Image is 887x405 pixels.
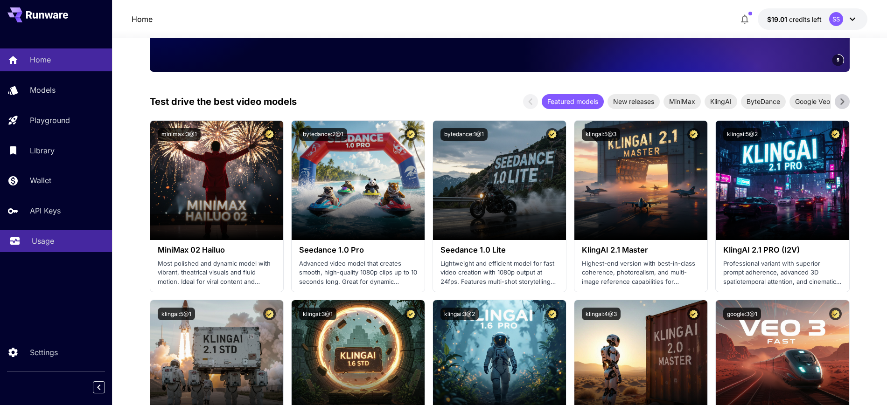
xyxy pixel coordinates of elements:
button: Certified Model – Vetted for best performance and includes a commercial license. [263,308,276,320]
img: alt [433,121,566,240]
img: alt [292,121,425,240]
p: Lightweight and efficient model for fast video creation with 1080p output at 24fps. Features mult... [440,259,559,287]
button: Certified Model – Vetted for best performance and includes a commercial license. [829,128,842,141]
h3: Seedance 1.0 Pro [299,246,417,254]
button: bytedance:1@1 [440,128,488,141]
button: Certified Model – Vetted for best performance and includes a commercial license. [829,308,842,320]
button: minimax:3@1 [158,128,201,141]
span: Featured models [542,96,604,106]
button: klingai:5@2 [723,128,761,141]
p: Professional variant with superior prompt adherence, advanced 3D spatiotemporal attention, and ci... [723,259,841,287]
button: Certified Model – Vetted for best performance and includes a commercial license. [405,308,417,320]
p: Wallet [30,175,51,186]
button: $19.01452SS [758,8,867,30]
span: KlingAI [705,96,737,106]
img: alt [574,121,707,240]
div: Collapse sidebar [100,379,112,396]
button: klingai:4@3 [582,308,621,320]
button: Certified Model – Vetted for best performance and includes a commercial license. [405,128,417,141]
p: Most polished and dynamic model with vibrant, theatrical visuals and fluid motion. Ideal for vira... [158,259,276,287]
div: Google Veo [789,94,836,109]
p: Highest-end version with best-in-class coherence, photorealism, and multi-image reference capabil... [582,259,700,287]
div: New releases [608,94,660,109]
h3: KlingAI 2.1 PRO (I2V) [723,246,841,254]
nav: breadcrumb [132,14,153,25]
button: Certified Model – Vetted for best performance and includes a commercial license. [546,128,559,141]
button: Certified Model – Vetted for best performance and includes a commercial license. [263,128,276,141]
span: credits left [789,15,822,23]
button: klingai:5@1 [158,308,195,320]
button: klingai:3@2 [440,308,479,320]
span: 5 [837,56,839,63]
p: Test drive the best video models [150,95,297,109]
button: Certified Model – Vetted for best performance and includes a commercial license. [687,128,700,141]
button: Collapse sidebar [93,381,105,393]
a: Home [132,14,153,25]
div: KlingAI [705,94,737,109]
p: Playground [30,115,70,126]
img: alt [150,121,283,240]
div: SS [829,12,843,26]
button: Certified Model – Vetted for best performance and includes a commercial license. [687,308,700,320]
p: Library [30,145,55,156]
h3: MiniMax 02 Hailuo [158,246,276,254]
p: Home [30,54,51,65]
span: $19.01 [767,15,789,23]
div: Featured models [542,94,604,109]
div: $19.01452 [767,14,822,24]
p: Models [30,84,56,96]
div: ByteDance [741,94,786,109]
span: ByteDance [741,96,786,106]
button: klingai:3@1 [299,308,336,320]
button: bytedance:2@1 [299,128,347,141]
button: Certified Model – Vetted for best performance and includes a commercial license. [546,308,559,320]
span: MiniMax [664,96,701,106]
div: MiniMax [664,94,701,109]
p: Advanced video model that creates smooth, high-quality 1080p clips up to 10 seconds long. Great f... [299,259,417,287]
button: google:3@1 [723,308,761,320]
p: API Keys [30,205,61,216]
p: Usage [32,235,54,247]
button: klingai:5@3 [582,128,620,141]
h3: KlingAI 2.1 Master [582,246,700,254]
img: alt [716,121,849,240]
h3: Seedance 1.0 Lite [440,246,559,254]
span: Google Veo [789,96,836,106]
p: Settings [30,347,58,358]
span: New releases [608,96,660,106]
